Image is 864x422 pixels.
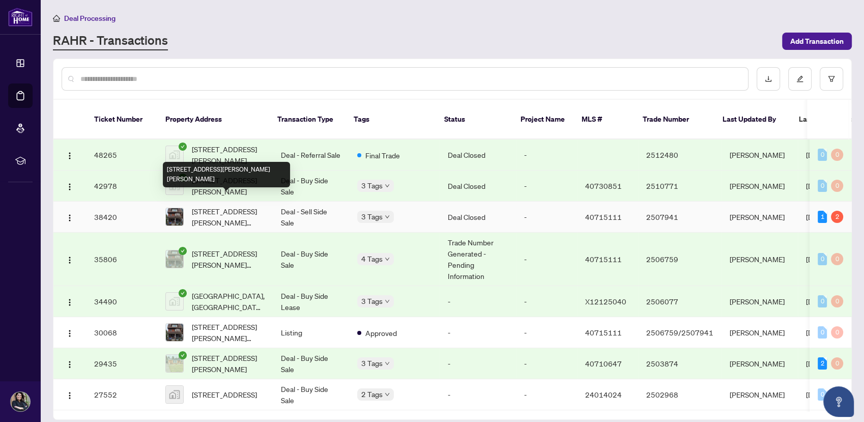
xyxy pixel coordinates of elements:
[638,348,722,379] td: 2503874
[62,147,78,163] button: Logo
[166,386,183,403] img: thumbnail-img
[585,297,626,306] span: X12125040
[440,286,516,317] td: -
[66,214,74,222] img: Logo
[440,348,516,379] td: -
[361,211,383,222] span: 3 Tags
[86,286,157,317] td: 34490
[86,171,157,202] td: 42978
[516,171,577,202] td: -
[11,392,30,411] img: Profile Icon
[820,67,843,91] button: filter
[638,139,722,171] td: 2512480
[831,149,843,161] div: 0
[163,162,290,187] div: [STREET_ADDRESS][PERSON_NAME][PERSON_NAME]
[66,360,74,369] img: Logo
[831,357,843,370] div: 0
[635,100,714,139] th: Trade Number
[66,329,74,337] img: Logo
[790,33,844,49] span: Add Transaction
[166,293,183,310] img: thumbnail-img
[818,211,827,223] div: 1
[192,290,265,313] span: [GEOGRAPHIC_DATA], [GEOGRAPHIC_DATA], [GEOGRAPHIC_DATA], [GEOGRAPHIC_DATA]
[818,253,827,265] div: 0
[782,33,852,50] button: Add Transaction
[62,178,78,194] button: Logo
[8,8,33,26] img: logo
[585,359,622,368] span: 40710647
[585,390,622,399] span: 24014024
[361,253,383,265] span: 4 Tags
[722,348,798,379] td: [PERSON_NAME]
[638,171,722,202] td: 2510771
[796,75,803,82] span: edit
[722,379,798,410] td: [PERSON_NAME]
[818,295,827,307] div: 0
[638,233,722,286] td: 2506759
[86,317,157,348] td: 30068
[806,181,828,190] span: [DATE]
[62,386,78,403] button: Logo
[179,143,187,151] span: check-circle
[385,257,390,262] span: down
[440,202,516,233] td: Deal Closed
[722,139,798,171] td: [PERSON_NAME]
[722,202,798,233] td: [PERSON_NAME]
[53,15,60,22] span: home
[385,392,390,397] span: down
[192,248,265,270] span: [STREET_ADDRESS][PERSON_NAME][PERSON_NAME]
[86,139,157,171] td: 48265
[722,286,798,317] td: [PERSON_NAME]
[365,327,397,339] span: Approved
[806,212,828,221] span: [DATE]
[516,139,577,171] td: -
[66,152,74,160] img: Logo
[62,293,78,310] button: Logo
[53,32,168,50] a: RAHR - Transactions
[585,328,622,337] span: 40715111
[516,233,577,286] td: -
[66,183,74,191] img: Logo
[273,317,349,348] td: Listing
[179,247,187,255] span: check-circle
[516,202,577,233] td: -
[273,171,349,202] td: Deal - Buy Side Sale
[361,357,383,369] span: 3 Tags
[361,388,383,400] span: 2 Tags
[714,100,791,139] th: Last Updated By
[831,253,843,265] div: 0
[365,150,400,161] span: Final Trade
[831,326,843,339] div: 0
[585,181,622,190] span: 40730851
[179,289,187,297] span: check-circle
[62,324,78,341] button: Logo
[166,146,183,163] img: thumbnail-img
[512,100,573,139] th: Project Name
[385,183,390,188] span: down
[818,180,827,192] div: 0
[757,67,780,91] button: download
[722,233,798,286] td: [PERSON_NAME]
[806,328,828,337] span: [DATE]
[273,139,349,171] td: Deal - Referral Sale
[192,389,257,400] span: [STREET_ADDRESS]
[192,206,265,228] span: [STREET_ADDRESS][PERSON_NAME][PERSON_NAME]
[806,297,828,306] span: [DATE]
[638,202,722,233] td: 2507941
[585,212,622,221] span: 40715111
[440,379,516,410] td: -
[62,355,78,372] button: Logo
[828,75,835,82] span: filter
[440,317,516,348] td: -
[638,286,722,317] td: 2506077
[385,214,390,219] span: down
[62,209,78,225] button: Logo
[823,386,854,417] button: Open asap
[273,379,349,410] td: Deal - Buy Side Sale
[806,359,828,368] span: [DATE]
[818,326,827,339] div: 0
[440,139,516,171] td: Deal Closed
[806,150,828,159] span: [DATE]
[516,286,577,317] td: -
[192,352,265,375] span: [STREET_ADDRESS][PERSON_NAME]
